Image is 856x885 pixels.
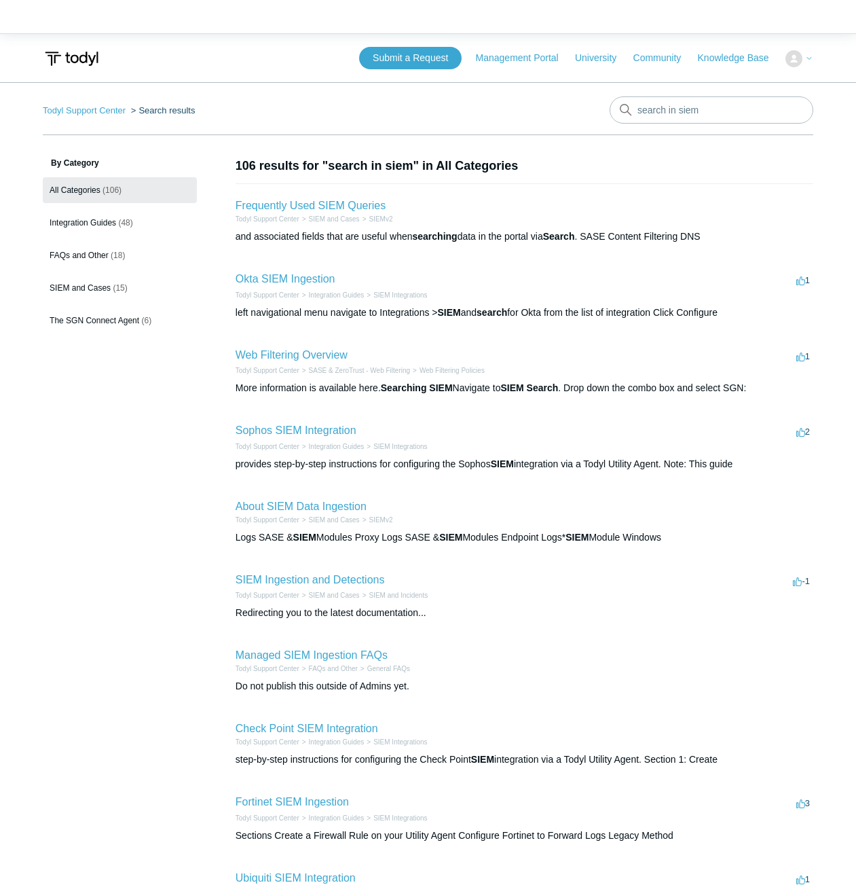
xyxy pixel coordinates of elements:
[128,105,196,115] li: Search results
[118,218,132,228] span: (48)
[236,590,299,600] li: Todyl Support Center
[360,214,393,224] li: SIEMv2
[236,737,299,747] li: Todyl Support Center
[420,367,485,374] a: Web Filtering Policies
[373,291,427,299] a: SIEM Integrations
[236,649,388,661] a: Managed SIEM Ingestion FAQs
[413,231,458,242] em: searching
[369,516,392,524] a: SIEMv2
[50,251,109,260] span: FAQs and Other
[236,738,299,746] a: Todyl Support Center
[43,308,197,333] a: The SGN Connect Agent (6)
[236,829,813,843] div: Sections Create a Firewall Rule on your Utility Agent Configure Fortinet to Forward Logs Legacy M...
[293,532,316,543] em: SIEM
[575,51,630,65] a: University
[236,516,299,524] a: Todyl Support Center
[236,753,813,767] div: step-by-step instructions for configuring the Check Point integration via a Todyl Utility Agent. ...
[236,457,813,471] div: provides step-by-step instructions for configuring the Sophos integration via a Todyl Utility Age...
[236,441,299,452] li: Todyl Support Center
[360,590,428,600] li: SIEM and Incidents
[299,441,365,452] li: Integration Guides
[364,737,427,747] li: SIEM Integrations
[50,283,111,293] span: SIEM and Cases
[299,590,360,600] li: SIEM and Cases
[236,665,299,672] a: Todyl Support Center
[633,51,695,65] a: Community
[236,606,813,620] div: Redirecting you to the latest documentation...
[439,532,462,543] em: SIEM
[309,443,365,450] a: Integration Guides
[500,382,523,393] em: SIEM
[309,738,365,746] a: Integration Guides
[796,798,810,808] span: 3
[236,381,813,395] div: More information is available here. Navigate to . Drop down the combo box and select SGN:
[236,813,299,823] li: Todyl Support Center
[43,210,197,236] a: Integration Guides (48)
[43,242,197,268] a: FAQs and Other (18)
[236,679,813,693] div: Do not publish this outside of Admins yet.
[309,814,365,822] a: Integration Guides
[236,443,299,450] a: Todyl Support Center
[236,796,349,808] a: Fortinet SIEM Ingestion
[236,365,299,376] li: Todyl Support Center
[43,105,128,115] li: Todyl Support Center
[43,105,126,115] a: Todyl Support Center
[50,218,116,228] span: Integration Guides
[793,576,810,586] span: -1
[236,290,299,300] li: Todyl Support Center
[236,574,385,585] a: SIEM Ingestion and Detections
[369,215,392,223] a: SIEMv2
[236,273,335,285] a: Okta SIEM Ingestion
[543,231,575,242] em: Search
[369,592,428,599] a: SIEM and Incidents
[50,185,100,195] span: All Categories
[367,665,410,672] a: General FAQs
[410,365,485,376] li: Web Filtering Policies
[236,501,367,512] a: About SIEM Data Ingestion
[373,738,427,746] a: SIEM Integrations
[113,283,127,293] span: (15)
[698,51,783,65] a: Knowledge Base
[236,723,378,734] a: Check Point SIEM Integration
[477,307,507,318] em: search
[527,382,559,393] em: Search
[796,874,810,884] span: 1
[299,290,365,300] li: Integration Guides
[236,592,299,599] a: Todyl Support Center
[141,316,151,325] span: (6)
[364,290,427,300] li: SIEM Integrations
[309,367,411,374] a: SASE & ZeroTrust - Web Filtering
[299,813,365,823] li: Integration Guides
[364,813,427,823] li: SIEM Integrations
[364,441,427,452] li: SIEM Integrations
[236,425,356,436] a: Sophos SIEM Integration
[796,427,810,437] span: 2
[565,532,589,543] em: SIEM
[236,367,299,374] a: Todyl Support Center
[236,872,356,884] a: Ubiquiti SIEM Integration
[309,516,360,524] a: SIEM and Cases
[43,46,100,71] img: Todyl Support Center Help Center home page
[43,275,197,301] a: SIEM and Cases (15)
[236,230,813,244] div: and associated fields that are useful when data in the portal via . SASE Content Filtering DNS
[309,592,360,599] a: SIEM and Cases
[236,200,386,211] a: Frequently Used SIEM Queries
[360,515,393,525] li: SIEMv2
[309,291,365,299] a: Integration Guides
[299,737,365,747] li: Integration Guides
[236,214,299,224] li: Todyl Support Center
[50,316,139,325] span: The SGN Connect Agent
[299,214,360,224] li: SIEM and Cases
[236,306,813,320] div: left navigational menu navigate to Integrations > and for Okta from the list of integration Click...
[491,458,514,469] em: SIEM
[437,307,460,318] em: SIEM
[43,177,197,203] a: All Categories (106)
[299,365,410,376] li: SASE & ZeroTrust - Web Filtering
[309,665,358,672] a: FAQs and Other
[796,275,810,285] span: 1
[373,443,427,450] a: SIEM Integrations
[236,349,348,361] a: Web Filtering Overview
[471,754,494,765] em: SIEM
[373,814,427,822] a: SIEM Integrations
[103,185,122,195] span: (106)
